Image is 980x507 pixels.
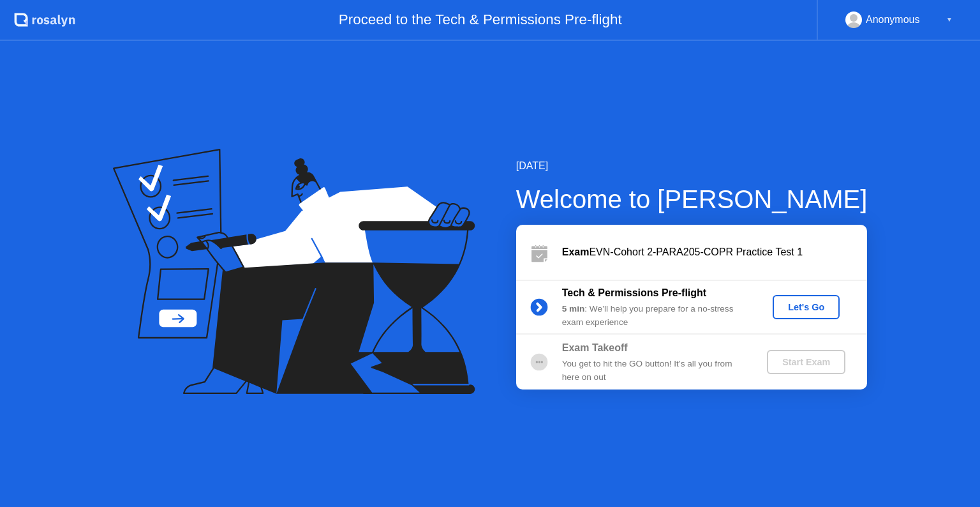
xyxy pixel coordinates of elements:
div: Let's Go [778,302,835,312]
div: Welcome to [PERSON_NAME] [516,180,868,218]
b: Exam Takeoff [562,342,628,353]
div: EVN-Cohort 2-PARA205-COPR Practice Test 1 [562,245,867,260]
b: Tech & Permissions Pre-flight [562,287,706,298]
div: Anonymous [866,11,920,28]
div: Start Exam [772,357,840,367]
div: : We’ll help you prepare for a no-stress exam experience [562,303,746,329]
div: [DATE] [516,158,868,174]
b: 5 min [562,304,585,314]
div: ▼ [946,11,953,28]
button: Start Exam [767,350,845,374]
button: Let's Go [773,295,840,319]
div: You get to hit the GO button! It’s all you from here on out [562,358,746,384]
b: Exam [562,246,590,257]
